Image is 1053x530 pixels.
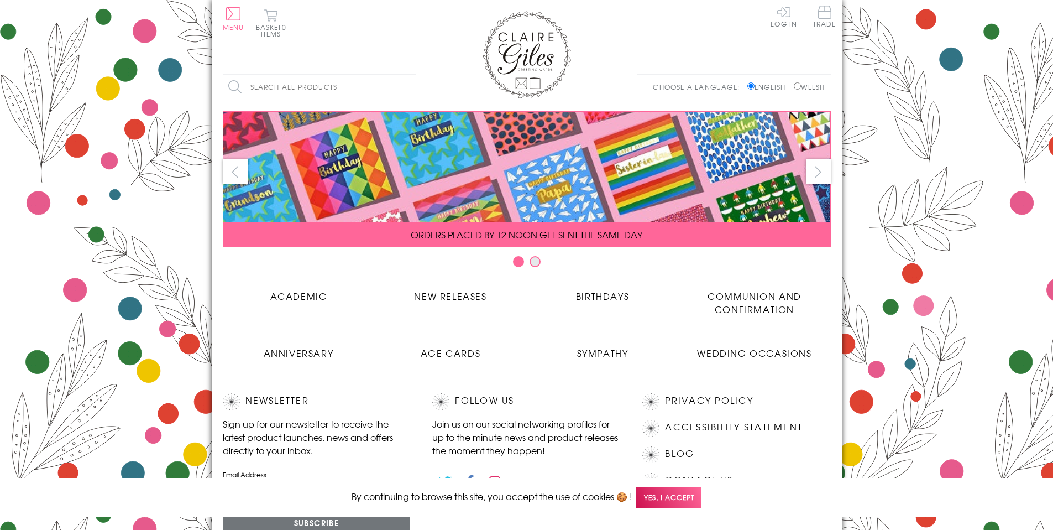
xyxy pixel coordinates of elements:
p: Choose a language: [653,82,745,92]
input: Search [405,75,416,100]
img: Claire Giles Greetings Cards [483,11,571,98]
h2: Follow Us [432,393,620,410]
a: Privacy Policy [665,393,753,408]
a: Accessibility Statement [665,420,803,435]
a: Contact Us [665,473,732,488]
a: Birthdays [527,281,679,303]
p: Join us on our social networking profiles for up to the minute news and product releases the mome... [432,417,620,457]
span: Academic [270,289,327,303]
span: Sympathy [577,346,628,360]
span: Age Cards [421,346,480,360]
span: Anniversary [264,346,334,360]
input: English [747,82,755,90]
label: Email Address [223,470,411,480]
input: Welsh [794,82,801,90]
a: Wedding Occasions [679,338,831,360]
button: Basket0 items [256,9,286,37]
span: New Releases [414,289,486,303]
label: English [747,82,791,92]
span: 0 items [261,22,286,39]
button: Menu [223,7,244,30]
span: ORDERS PLACED BY 12 NOON GET SENT THE SAME DAY [411,228,642,241]
input: Search all products [223,75,416,100]
span: Menu [223,22,244,32]
a: New Releases [375,281,527,303]
span: Communion and Confirmation [708,289,801,316]
button: Carousel Page 2 [530,256,541,267]
h2: Newsletter [223,393,411,410]
span: Yes, I accept [636,487,701,508]
a: Age Cards [375,338,527,360]
span: Wedding Occasions [697,346,811,360]
button: next [806,159,831,184]
span: Trade [813,6,836,27]
button: Carousel Page 1 (Current Slide) [513,256,524,267]
label: Welsh [794,82,825,92]
a: Trade [813,6,836,29]
a: Communion and Confirmation [679,281,831,316]
a: Log In [771,6,797,27]
a: Blog [665,446,694,461]
a: Anniversary [223,338,375,360]
button: prev [223,159,248,184]
div: Carousel Pagination [223,256,831,273]
span: Birthdays [576,289,629,303]
a: Academic [223,281,375,303]
p: Sign up for our newsletter to receive the latest product launches, news and offers directly to yo... [223,417,411,457]
a: Sympathy [527,338,679,360]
